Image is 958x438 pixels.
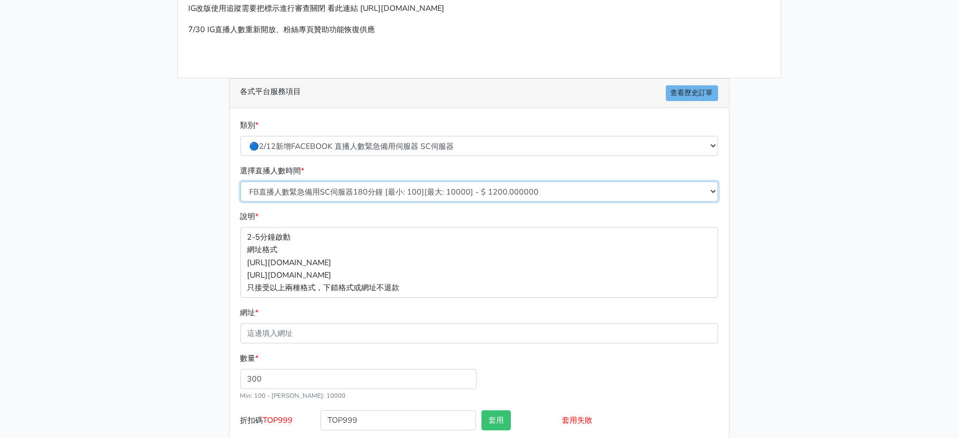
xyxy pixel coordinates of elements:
[189,23,770,36] p: 7/30 IG直播人數重新開放、粉絲專頁贊助功能恢復供應
[263,415,293,426] span: TOP999
[240,210,259,223] label: 說明
[481,410,511,430] button: 套用
[240,391,346,400] small: Min: 100 - [PERSON_NAME]: 10000
[189,2,770,15] p: IG改版使用追蹤需要把標示進行審查關閉 看此連結 [URL][DOMAIN_NAME]
[240,323,718,343] input: 這邊填入網址
[666,85,718,101] a: 查看歷史訂單
[240,352,259,365] label: 數量
[240,119,259,132] label: 類別
[240,227,718,297] p: 2-5分鐘啟動 網址格式 [URL][DOMAIN_NAME] [URL][DOMAIN_NAME] 只接受以上兩種格式，下錯格式或網址不退款
[238,410,318,435] label: 折扣碼
[230,79,729,108] div: 各式平台服務項目
[240,306,259,319] label: 網址
[240,165,305,177] label: 選擇直播人數時間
